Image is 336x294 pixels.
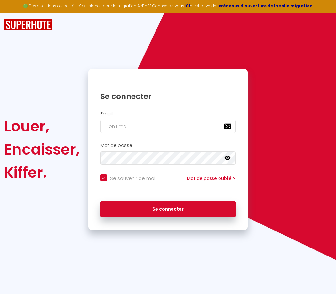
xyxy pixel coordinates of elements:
h1: Se connecter [100,91,236,101]
input: Ton Email [100,120,236,133]
a: ICI [184,3,190,9]
h2: Mot de passe [100,143,236,148]
img: SuperHote logo [4,19,52,31]
div: Kiffer. [4,161,80,184]
a: créneaux d'ouverture de la salle migration [219,3,313,9]
a: Mot de passe oublié ? [187,175,236,181]
div: Louer, [4,115,80,138]
div: Encaisser, [4,138,80,161]
button: Se connecter [100,201,236,217]
h2: Email [100,111,236,117]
